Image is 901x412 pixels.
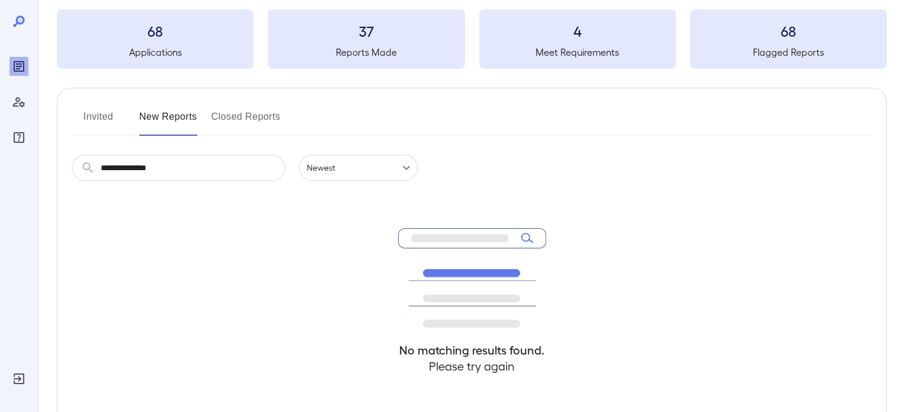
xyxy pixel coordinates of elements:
[57,9,887,69] summary: 68Applications37Reports Made4Meet Requirements68Flagged Reports
[479,45,676,59] h5: Meet Requirements
[690,21,887,40] h3: 68
[398,342,546,358] h4: No matching results found.
[268,21,464,40] h3: 37
[57,21,254,40] h3: 68
[9,57,28,76] div: Reports
[9,92,28,111] div: Manage Users
[398,358,546,374] h4: Please try again
[57,45,254,59] h5: Applications
[690,45,887,59] h5: Flagged Reports
[9,369,28,388] div: Log Out
[9,128,28,147] div: FAQ
[268,45,464,59] h5: Reports Made
[211,107,281,136] button: Closed Reports
[139,107,197,136] button: New Reports
[299,155,418,181] div: Newest
[479,21,676,40] h3: 4
[72,107,125,136] button: Invited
